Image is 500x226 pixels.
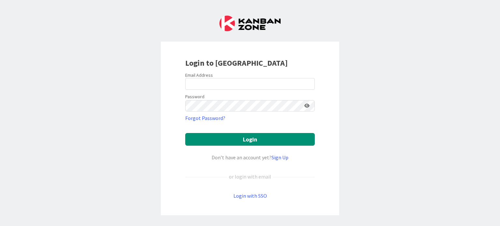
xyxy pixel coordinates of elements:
div: or login with email [227,173,273,180]
b: Login to [GEOGRAPHIC_DATA] [185,58,288,68]
label: Password [185,93,204,100]
div: Don’t have an account yet? [185,153,315,161]
a: Login with SSO [233,193,267,199]
a: Sign Up [271,154,288,161]
a: Forgot Password? [185,114,225,122]
label: Email Address [185,72,213,78]
img: Kanban Zone [219,16,281,31]
button: Login [185,133,315,146]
